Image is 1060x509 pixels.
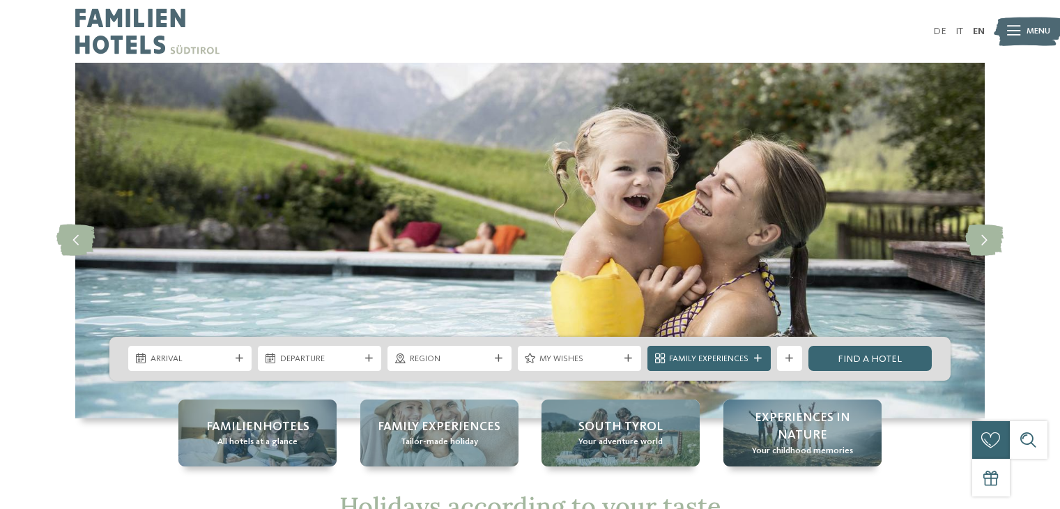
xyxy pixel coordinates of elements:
span: Tailor-made holiday [401,436,478,448]
span: Family Experiences [669,353,748,365]
a: Select your favourite family experiences! Experiences in nature Your childhood memories [723,400,882,466]
a: Select your favourite family experiences! Family Experiences Tailor-made holiday [360,400,519,466]
a: EN [973,26,985,36]
span: Departure [280,353,360,365]
img: Select your favourite family experiences! [75,63,985,418]
a: DE [933,26,946,36]
span: My wishes [539,353,619,365]
span: Your adventure world [578,436,663,448]
a: Select your favourite family experiences! Familienhotels All hotels at a glance [178,400,337,466]
span: Familienhotels [206,418,309,436]
a: Find a hotel [808,346,932,371]
span: All hotels at a glance [217,436,298,448]
span: Region [410,353,489,365]
span: Menu [1027,25,1050,38]
span: South Tyrol [578,418,663,436]
span: Your childhood memories [752,445,853,457]
span: Experiences in nature [736,409,869,444]
span: Family Experiences [378,418,500,436]
span: Arrival [151,353,230,365]
a: IT [955,26,963,36]
a: Select your favourite family experiences! South Tyrol Your adventure world [541,400,700,466]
